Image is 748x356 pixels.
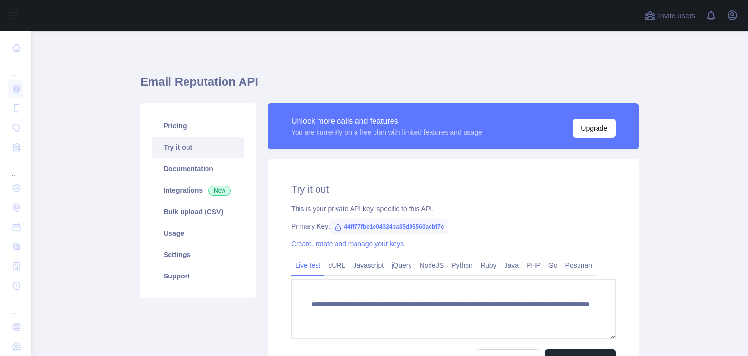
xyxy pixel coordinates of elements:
[501,257,523,273] a: Java
[324,257,349,273] a: cURL
[642,8,697,23] button: Invite users
[415,257,448,273] a: NodeJS
[291,221,616,231] div: Primary Key:
[8,59,23,78] div: ...
[523,257,544,273] a: PHP
[152,222,244,244] a: Usage
[8,297,23,316] div: ...
[152,115,244,137] a: Pricing
[208,186,231,196] span: New
[291,182,616,196] h2: Try it out
[140,74,639,98] h1: Email Reputation API
[658,10,695,21] span: Invite users
[349,257,388,273] a: Javascript
[330,219,448,234] span: 44ff77fbe1e04324ba35d05560acbf7c
[152,179,244,201] a: Integrations New
[291,116,482,127] div: Unlock more calls and features
[448,257,477,273] a: Python
[291,240,404,248] a: Create, rotate and manage your keys
[573,119,616,138] button: Upgrade
[477,257,501,273] a: Ruby
[291,257,324,273] a: Live test
[291,127,482,137] div: You are currently on a free plan with limited features and usage
[291,204,616,214] div: This is your private API key, specific to this API.
[561,257,596,273] a: Postman
[8,158,23,178] div: ...
[152,265,244,287] a: Support
[388,257,415,273] a: jQuery
[152,244,244,265] a: Settings
[152,201,244,222] a: Bulk upload (CSV)
[152,158,244,179] a: Documentation
[152,137,244,158] a: Try it out
[544,257,561,273] a: Go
